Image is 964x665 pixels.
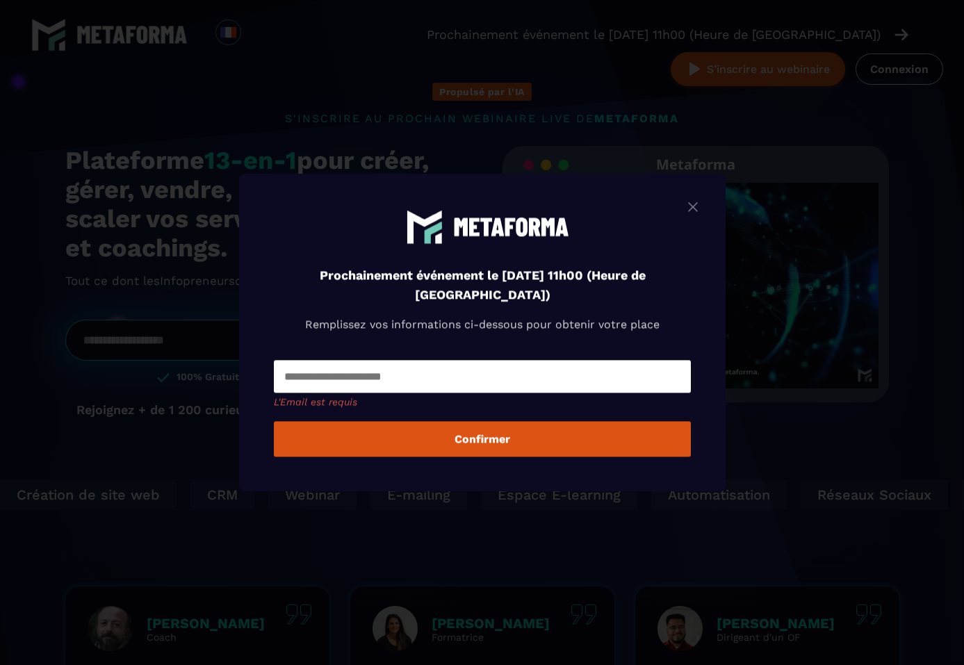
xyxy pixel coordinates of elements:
[309,265,656,304] h4: Prochainement événement le [DATE] 11h00 (Heure de [GEOGRAPHIC_DATA])
[274,421,691,457] button: Confirmer
[274,396,357,407] span: L'Email est requis
[685,198,701,215] img: close
[395,208,569,245] img: main logo
[274,315,691,334] p: Remplissez vos informations ci-dessous pour obtenir votre place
